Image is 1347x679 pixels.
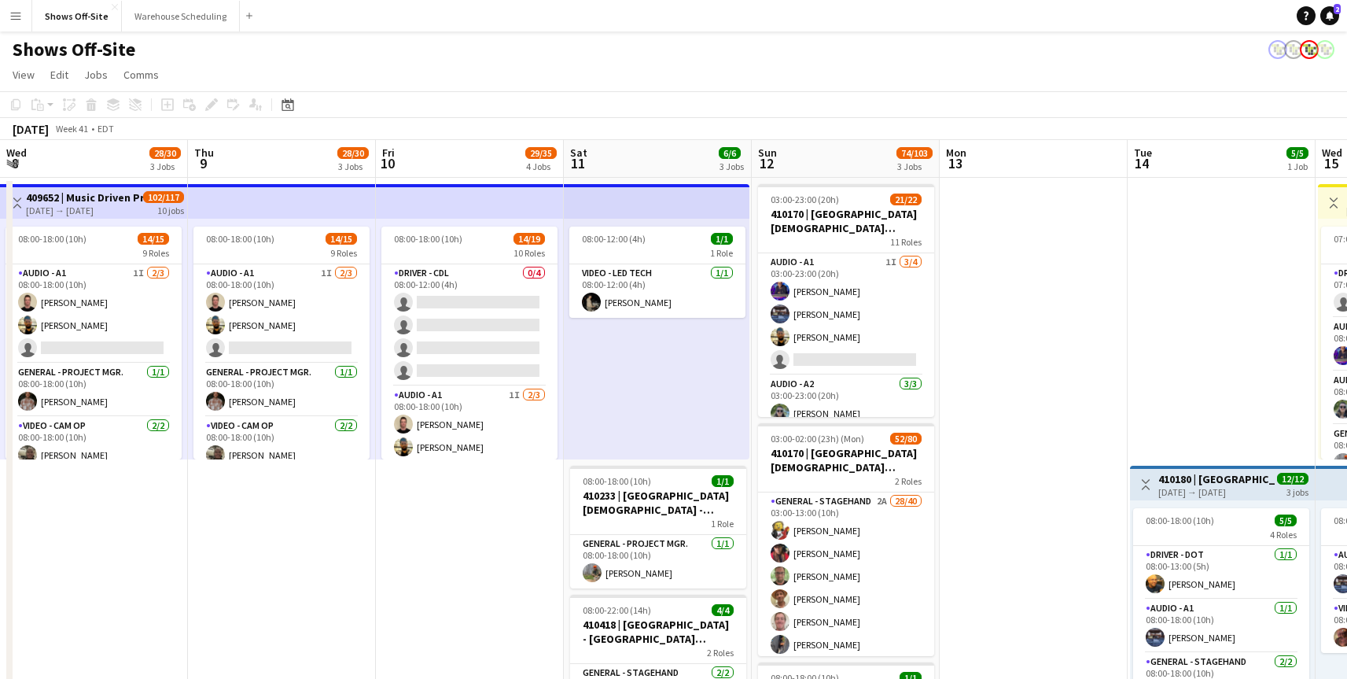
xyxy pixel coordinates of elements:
span: 1/1 [712,475,734,487]
span: 8 [4,154,27,172]
app-user-avatar: Labor Coordinator [1300,40,1319,59]
span: 14/15 [138,233,169,245]
span: Sat [570,146,587,160]
span: 08:00-18:00 (10h) [18,233,86,245]
h3: 410180 | [GEOGRAPHIC_DATA] - [PERSON_NAME] Arts Lawn [1158,472,1275,486]
span: Thu [194,146,214,160]
app-job-card: 08:00-18:00 (10h)14/159 RolesAudio - A11I2/308:00-18:00 (10h)[PERSON_NAME][PERSON_NAME] General -... [6,227,182,459]
span: 03:00-02:00 (23h) (Mon) [771,433,864,445]
span: 4/4 [712,604,734,616]
span: 29/35 [525,147,557,159]
span: 08:00-22:00 (14h) [583,604,651,616]
span: 74/103 [896,147,933,159]
span: 6/6 [719,147,741,159]
span: Week 41 [52,123,91,135]
app-card-role: Audio - A11I2/308:00-18:00 (10h)[PERSON_NAME][PERSON_NAME] [381,386,558,485]
app-user-avatar: Labor Coordinator [1316,40,1334,59]
h3: 409652 | Music Driven Productions ANCC 2025 Atl [26,190,143,205]
span: 12 [756,154,777,172]
a: View [6,65,41,85]
span: 08:00-18:00 (10h) [394,233,462,245]
app-job-card: 03:00-23:00 (20h)21/22410170 | [GEOGRAPHIC_DATA][DEMOGRAPHIC_DATA] ACCESS 202511 RolesAudio - A11... [758,184,934,417]
app-card-role: General - Project Mgr.1/108:00-18:00 (10h)[PERSON_NAME] [6,363,182,417]
div: 3 Jobs [338,161,368,172]
span: View [13,68,35,82]
span: Mon [946,146,966,160]
span: 2 [1334,4,1341,14]
h3: 410170 | [GEOGRAPHIC_DATA][DEMOGRAPHIC_DATA] ACCESS 2025 [758,207,934,235]
app-card-role: Audio - A11I2/308:00-18:00 (10h)[PERSON_NAME][PERSON_NAME] [193,264,370,363]
span: 08:00-18:00 (10h) [206,233,274,245]
span: 12/12 [1277,473,1308,485]
span: Edit [50,68,68,82]
span: 2 Roles [707,647,734,659]
span: 21/22 [890,194,922,205]
span: Tue [1134,146,1152,160]
app-job-card: 08:00-12:00 (4h)1/11 RoleVideo - LED Tech1/108:00-12:00 (4h)[PERSON_NAME] [569,227,745,318]
span: 13 [944,154,966,172]
span: 14/19 [513,233,545,245]
span: Wed [1322,146,1342,160]
span: 10 [380,154,395,172]
span: Comms [123,68,159,82]
app-card-role: Audio - A23/303:00-23:00 (20h)[PERSON_NAME] [758,375,934,474]
span: 14 [1132,154,1152,172]
span: 5/5 [1275,515,1297,526]
app-job-card: 08:00-18:00 (10h)14/1910 RolesDriver - CDL0/408:00-12:00 (4h) Audio - A11I2/308:00-18:00 (10h)[PE... [381,227,558,459]
span: Fri [382,146,395,160]
app-user-avatar: Labor Coordinator [1268,40,1287,59]
span: 28/30 [337,147,369,159]
h3: 410170 | [GEOGRAPHIC_DATA][DEMOGRAPHIC_DATA] ACCESS 2025 [758,446,934,474]
a: 2 [1320,6,1339,25]
span: 4 Roles [1270,529,1297,541]
button: Warehouse Scheduling [122,1,240,31]
span: 28/30 [149,147,181,159]
span: 9 [192,154,214,172]
app-job-card: 03:00-02:00 (23h) (Mon)52/80410170 | [GEOGRAPHIC_DATA][DEMOGRAPHIC_DATA] ACCESS 20252 RolesGenera... [758,423,934,656]
div: 10 jobs [157,203,184,216]
app-user-avatar: Labor Coordinator [1284,40,1303,59]
span: 11 Roles [890,236,922,248]
span: 11 [568,154,587,172]
span: 08:00-18:00 (10h) [1146,515,1214,526]
a: Comms [117,65,165,85]
app-card-role: Audio - A11I3/403:00-23:00 (20h)[PERSON_NAME][PERSON_NAME][PERSON_NAME] [758,253,934,375]
span: 52/80 [890,433,922,445]
button: Shows Off-Site [32,1,122,31]
div: [DATE] [13,121,49,137]
app-job-card: 08:00-18:00 (10h)1/1410233 | [GEOGRAPHIC_DATA][DEMOGRAPHIC_DATA] - Frequency Camp FFA 20251 RoleG... [570,466,746,589]
div: [DATE] → [DATE] [26,205,143,216]
span: 10 Roles [513,247,545,259]
span: Wed [6,146,27,160]
span: 14/15 [326,233,357,245]
div: 4 Jobs [526,161,556,172]
div: EDT [98,123,114,135]
app-card-role: Audio - A11/108:00-18:00 (10h)[PERSON_NAME] [1133,600,1309,653]
span: 1 Role [711,518,734,530]
span: 1/1 [711,233,733,245]
app-job-card: 08:00-18:00 (10h)14/159 RolesAudio - A11I2/308:00-18:00 (10h)[PERSON_NAME][PERSON_NAME] General -... [193,227,370,459]
span: Sun [758,146,777,160]
span: 102/117 [143,191,184,203]
app-card-role: Driver - CDL0/408:00-12:00 (4h) [381,264,558,386]
span: 08:00-18:00 (10h) [583,475,651,487]
span: 5/5 [1286,147,1308,159]
div: 1 Job [1287,161,1308,172]
app-card-role: Audio - A11I2/308:00-18:00 (10h)[PERSON_NAME][PERSON_NAME] [6,264,182,363]
h1: Shows Off-Site [13,38,135,61]
app-card-role: Video - LED Tech1/108:00-12:00 (4h)[PERSON_NAME] [569,264,745,318]
div: 3 Jobs [720,161,744,172]
div: [DATE] → [DATE] [1158,486,1275,498]
h3: 410418 | [GEOGRAPHIC_DATA] - [GEOGRAPHIC_DATA] Porchfest [570,618,746,646]
span: 9 Roles [330,247,357,259]
app-card-role: General - Project Mgr.1/108:00-18:00 (10h)[PERSON_NAME] [570,535,746,589]
app-card-role: Driver - DOT1/108:00-13:00 (5h)[PERSON_NAME] [1133,546,1309,600]
span: 03:00-23:00 (20h) [771,194,839,205]
div: 3 Jobs [897,161,932,172]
